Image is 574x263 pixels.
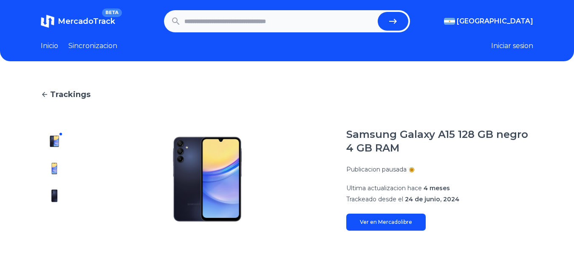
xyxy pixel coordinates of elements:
a: Trackings [41,89,533,100]
span: 24 de junio, 2024 [405,195,459,203]
span: MercadoTrack [58,17,115,26]
img: MercadoTrack [41,14,54,28]
span: BETA [102,9,122,17]
img: Samsung Galaxy A15 128 GB negro 4 GB RAM [48,189,61,203]
span: Trackeado desde el [346,195,403,203]
span: Ultima actualizacion hace [346,184,422,192]
a: Inicio [41,41,58,51]
img: Samsung Galaxy A15 128 GB negro 4 GB RAM [85,128,329,231]
h1: Samsung Galaxy A15 128 GB negro 4 GB RAM [346,128,533,155]
button: Iniciar sesion [491,41,533,51]
span: Trackings [50,89,90,100]
p: Publicacion pausada [346,165,407,174]
a: Ver en Mercadolibre [346,214,426,231]
span: 4 meses [424,184,450,192]
button: [GEOGRAPHIC_DATA] [444,16,533,26]
span: [GEOGRAPHIC_DATA] [457,16,533,26]
img: Samsung Galaxy A15 128 GB negro 4 GB RAM [48,134,61,148]
a: Sincronizacion [68,41,117,51]
a: MercadoTrackBETA [41,14,115,28]
img: Samsung Galaxy A15 128 GB negro 4 GB RAM [48,162,61,175]
img: Argentina [444,18,455,25]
